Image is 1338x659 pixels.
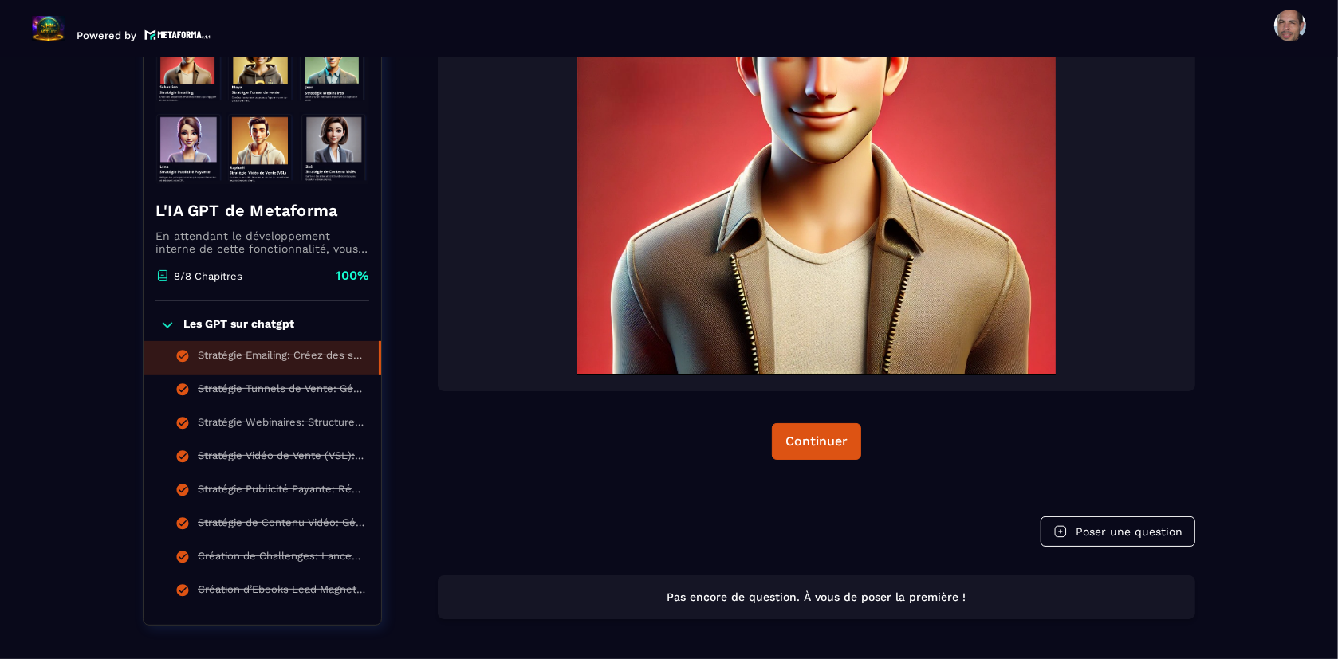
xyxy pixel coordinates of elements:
[174,270,242,282] p: 8/8 Chapitres
[155,229,369,255] p: En attendant le développement interne de cette fonctionnalité, vous pouvez déjà l’utiliser avec C...
[155,199,369,222] h4: L'IA GPT de Metaforma
[198,483,365,500] div: Stratégie Publicité Payante: Rédigez des pubs percutantes qui captent l’attention et réduisent vo...
[144,28,211,41] img: logo
[155,28,369,187] img: banner
[198,583,365,601] div: Création d’Ebooks Lead Magnet: Créez un ebook irrésistible pour capturer des leads qualifié
[452,590,1181,605] p: Pas encore de question. À vous de poser la première !
[1041,516,1195,547] button: Poser une question
[785,433,848,449] div: Continuer
[198,449,365,467] div: Stratégie Vidéo de Vente (VSL): Concevez une vidéo de vente puissante qui transforme les prospect...
[198,349,363,367] div: Stratégie Emailing: Créez des séquences email irrésistibles qui engagent et convertissent.
[336,267,369,284] p: 100%
[32,16,65,41] img: logo-branding
[183,317,294,333] p: Les GPT sur chatgpt
[198,550,365,567] div: Création de Challenges: Lancez un challenge impactant qui engage et convertit votre audience
[198,516,365,534] div: Stratégie de Contenu Vidéo: Générez des idées et scripts vidéos viraux pour booster votre audience
[198,416,365,433] div: Stratégie Webinaires: Structurez un webinaire impactant qui captive et vend
[198,382,365,400] div: Stratégie Tunnels de Vente: Générez des textes ultra persuasifs pour maximiser vos conversions
[77,29,136,41] p: Powered by
[772,423,861,460] button: Continuer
